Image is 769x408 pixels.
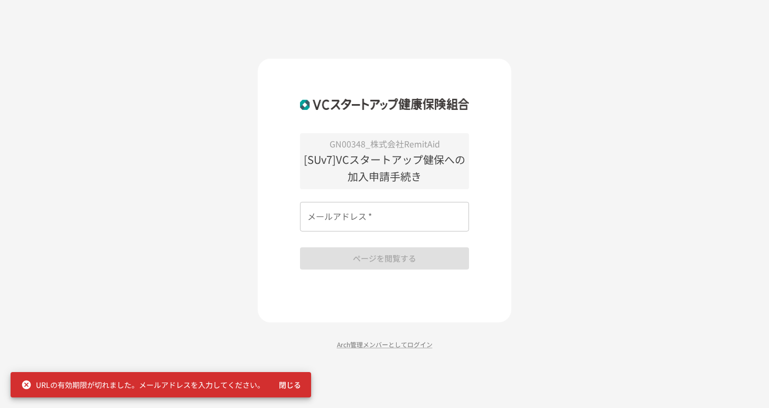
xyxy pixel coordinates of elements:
p: [SUv7]VCスタートアップ健保への加入申請手続き [300,151,469,185]
p: GN00348_株式会社RemitAid [300,137,469,151]
div: URLの有効期限が切れました。メールアドレスを入力してください。 [21,375,265,394]
p: Arch管理メンバーとしてログイン [258,339,511,349]
img: ZDfHsVrhrXUoWEWGWYf8C4Fv4dEjYTEDCNvmL73B7ox [300,90,469,118]
button: 閉じる [273,375,307,395]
